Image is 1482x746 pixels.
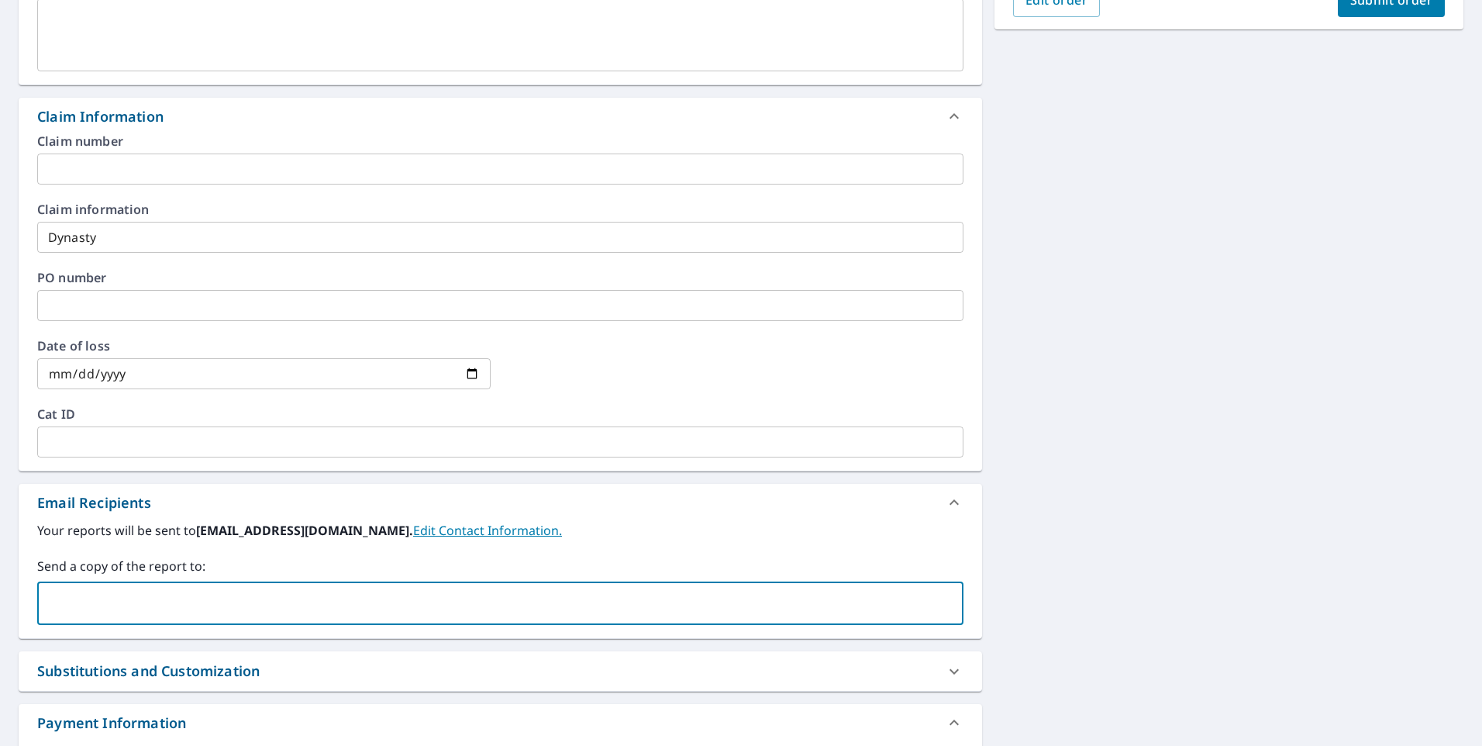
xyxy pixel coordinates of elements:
[37,271,963,284] label: PO number
[37,106,164,127] div: Claim Information
[19,484,982,521] div: Email Recipients
[37,340,491,352] label: Date of loss
[19,704,982,741] div: Payment Information
[19,98,982,135] div: Claim Information
[413,522,562,539] a: EditContactInfo
[37,713,186,734] div: Payment Information
[37,203,963,216] label: Claim information
[37,135,963,147] label: Claim number
[37,492,151,513] div: Email Recipients
[37,661,260,682] div: Substitutions and Customization
[19,651,982,691] div: Substitutions and Customization
[37,408,963,420] label: Cat ID
[37,557,963,575] label: Send a copy of the report to:
[37,521,963,540] label: Your reports will be sent to
[196,522,413,539] b: [EMAIL_ADDRESS][DOMAIN_NAME].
